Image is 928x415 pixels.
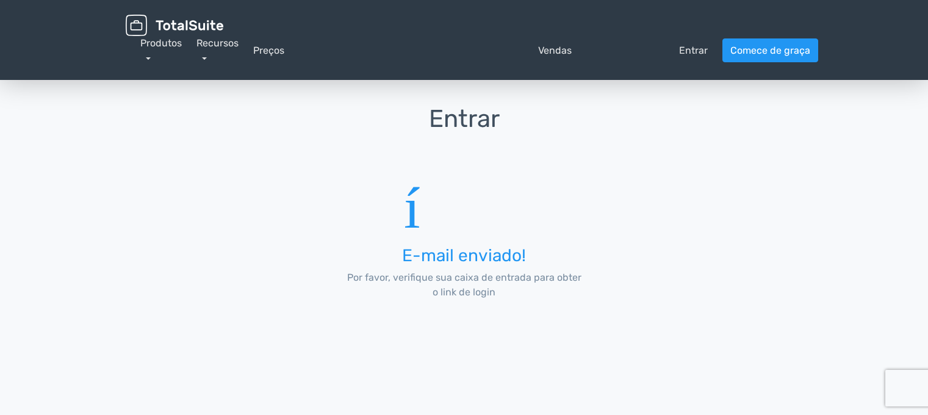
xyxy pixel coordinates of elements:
[730,45,810,56] font: Comece de graça
[429,104,500,133] font: Entrar
[679,45,708,56] font: Entrar
[538,45,572,56] font: Vendas
[126,15,223,36] img: TotalSuite para WordPress
[253,43,284,58] a: Preços
[586,43,674,58] font: pessoa
[140,37,182,63] a: Produtos
[196,37,239,63] a: Recursos
[722,38,818,62] a: Comece de graça
[347,272,581,298] font: Por favor, verifique sua caixa de entrada para obter o link de login
[284,43,572,58] a: pergunta_respostaVendas
[253,45,284,56] font: Preços
[140,37,182,49] font: Produtos
[284,43,533,58] font: pergunta_resposta
[586,43,708,58] a: pessoaEntrar
[196,37,239,49] font: Recursos
[402,245,526,265] font: E-mail enviado!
